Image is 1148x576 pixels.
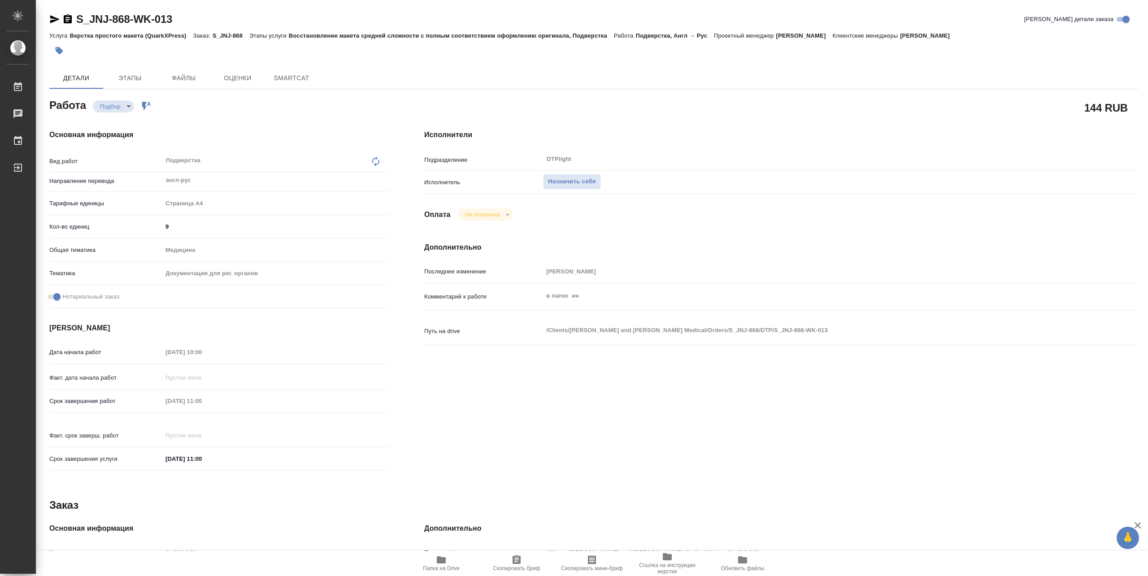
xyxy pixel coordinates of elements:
[479,551,554,576] button: Скопировать бриф
[49,41,69,61] button: Добавить тэг
[493,565,540,572] span: Скопировать бриф
[270,73,313,84] span: SmartCat
[162,266,388,281] div: Документация для рег. органов
[193,32,213,39] p: Заказ:
[424,209,451,220] h4: Оплата
[458,208,513,221] div: Подбор
[424,523,1138,534] h4: Дополнительно
[162,371,241,384] input: Пустое поле
[462,211,502,218] button: Не оплачена
[543,288,1078,303] textarea: в папке ин
[62,292,119,301] span: Нотариальный заказ
[721,565,765,572] span: Обновить файлы
[49,96,86,113] h2: Работа
[714,32,776,39] p: Проектный менеджер
[49,269,162,278] p: Тематика
[635,562,700,575] span: Ссылка на инструкции верстки
[162,394,241,407] input: Пустое поле
[162,546,388,559] input: Пустое поле
[49,523,388,534] h4: Основная информация
[162,196,388,211] div: Страница А4
[832,32,900,39] p: Клиентские менеджеры
[55,73,98,84] span: Детали
[424,267,543,276] p: Последнее изменение
[249,32,289,39] p: Этапы услуги
[49,498,78,512] h2: Заказ
[543,174,600,190] button: Назначить себя
[49,397,162,406] p: Срок завершения работ
[424,130,1138,140] h4: Исполнители
[49,431,162,440] p: Факт. срок заверш. работ
[70,32,193,39] p: Верстка простого макета (QuarkXPress)
[62,14,73,25] button: Скопировать ссылку
[543,546,1078,559] input: Пустое поле
[554,551,630,576] button: Скопировать мини-бриф
[49,348,162,357] p: Дата начала работ
[424,548,543,557] p: Путь на drive
[1024,15,1113,24] span: [PERSON_NAME] детали заказа
[423,565,460,572] span: Папка на Drive
[705,551,780,576] button: Обновить файлы
[97,103,123,110] button: Подбор
[162,220,388,233] input: ✎ Введи что-нибудь
[109,73,152,84] span: Этапы
[1084,100,1128,115] h2: 144 RUB
[49,548,162,557] p: Код заказа
[49,222,162,231] p: Кол-во единиц
[49,373,162,382] p: Факт. дата начала работ
[213,32,249,39] p: S_JNJ-868
[289,32,614,39] p: Восстановление макета средней сложности с полным соответствием оформлению оригинала, Подверстка
[404,551,479,576] button: Папка на Drive
[49,14,60,25] button: Скопировать ссылку для ЯМессенджера
[49,157,162,166] p: Вид работ
[424,292,543,301] p: Комментарий к работе
[900,32,957,39] p: [PERSON_NAME]
[76,13,172,25] a: S_JNJ-868-WK-013
[543,265,1078,278] input: Пустое поле
[1117,527,1139,549] button: 🙏
[1120,528,1135,547] span: 🙏
[49,199,162,208] p: Тарифные единицы
[548,177,596,187] span: Назначить себя
[776,32,832,39] p: [PERSON_NAME]
[424,327,543,336] p: Путь на drive
[424,242,1138,253] h4: Дополнительно
[93,100,134,113] div: Подбор
[543,323,1078,338] textarea: /Clients/[PERSON_NAME] and [PERSON_NAME] Medical/Orders/S_JNJ-868/DTP/S_JNJ-868-WK-013
[162,452,241,465] input: ✎ Введи что-нибудь
[49,246,162,255] p: Общая тематика
[162,243,388,258] div: Медицина
[162,73,205,84] span: Файлы
[162,429,241,442] input: Пустое поле
[49,32,70,39] p: Услуга
[216,73,259,84] span: Оценки
[424,178,543,187] p: Исполнитель
[162,346,241,359] input: Пустое поле
[630,551,705,576] button: Ссылка на инструкции верстки
[49,455,162,463] p: Срок завершения услуги
[49,323,388,333] h4: [PERSON_NAME]
[561,565,622,572] span: Скопировать мини-бриф
[424,156,543,165] p: Подразделение
[49,177,162,186] p: Направление перевода
[614,32,636,39] p: Работа
[635,32,714,39] p: Подверстка, Англ → Рус
[49,130,388,140] h4: Основная информация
